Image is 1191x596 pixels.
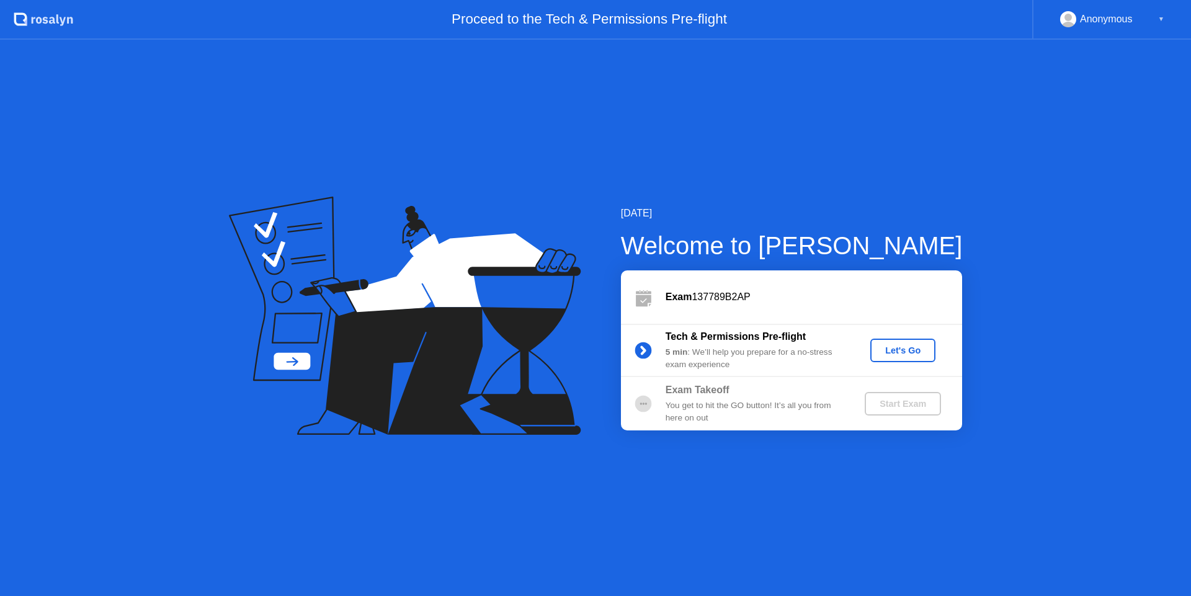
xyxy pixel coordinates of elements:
div: Anonymous [1080,11,1133,27]
button: Let's Go [870,339,935,362]
div: You get to hit the GO button! It’s all you from here on out [666,399,844,425]
div: Let's Go [875,345,930,355]
div: Welcome to [PERSON_NAME] [621,227,963,264]
div: : We’ll help you prepare for a no-stress exam experience [666,346,844,371]
div: 137789B2AP [666,290,962,305]
b: 5 min [666,347,688,357]
button: Start Exam [865,392,941,416]
b: Tech & Permissions Pre-flight [666,331,806,342]
b: Exam [666,291,692,302]
div: ▼ [1158,11,1164,27]
b: Exam Takeoff [666,385,729,395]
div: Start Exam [870,399,936,409]
div: [DATE] [621,206,963,221]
